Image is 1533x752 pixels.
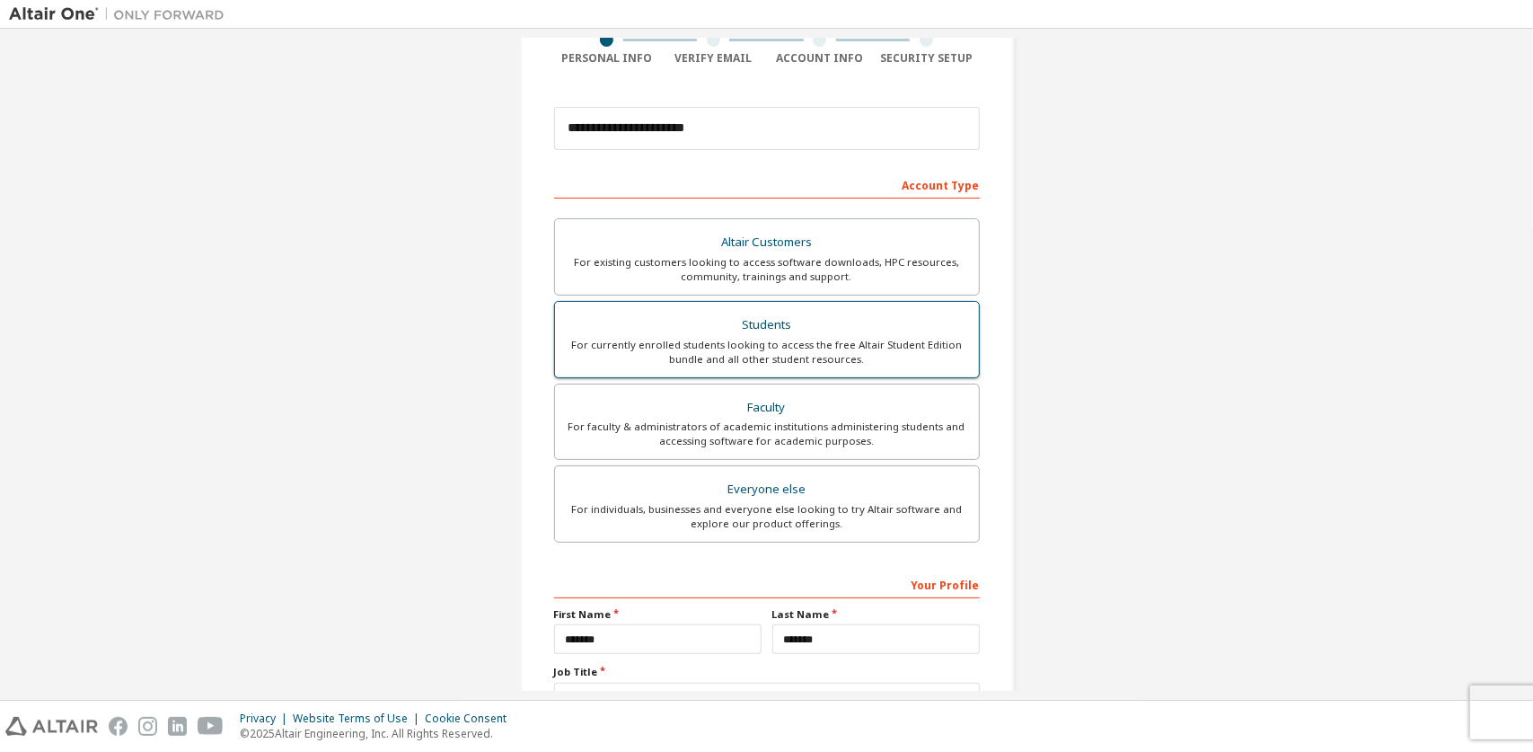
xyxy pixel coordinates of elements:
[554,170,980,199] div: Account Type
[566,477,968,502] div: Everyone else
[5,717,98,736] img: altair_logo.svg
[566,338,968,367] div: For currently enrolled students looking to access the free Altair Student Edition bundle and all ...
[566,395,968,420] div: Faculty
[293,712,425,726] div: Website Terms of Use
[554,665,980,679] label: Job Title
[168,717,187,736] img: linkedin.svg
[566,502,968,531] div: For individuals, businesses and everyone else looking to try Altair software and explore our prod...
[660,51,767,66] div: Verify Email
[772,607,980,622] label: Last Name
[566,420,968,448] div: For faculty & administrators of academic institutions administering students and accessing softwa...
[109,717,128,736] img: facebook.svg
[425,712,517,726] div: Cookie Consent
[240,712,293,726] div: Privacy
[554,607,762,622] label: First Name
[554,51,661,66] div: Personal Info
[9,5,233,23] img: Altair One
[566,255,968,284] div: For existing customers looking to access software downloads, HPC resources, community, trainings ...
[873,51,980,66] div: Security Setup
[554,570,980,598] div: Your Profile
[198,717,224,736] img: youtube.svg
[138,717,157,736] img: instagram.svg
[566,230,968,255] div: Altair Customers
[767,51,874,66] div: Account Info
[566,313,968,338] div: Students
[240,726,517,741] p: © 2025 Altair Engineering, Inc. All Rights Reserved.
